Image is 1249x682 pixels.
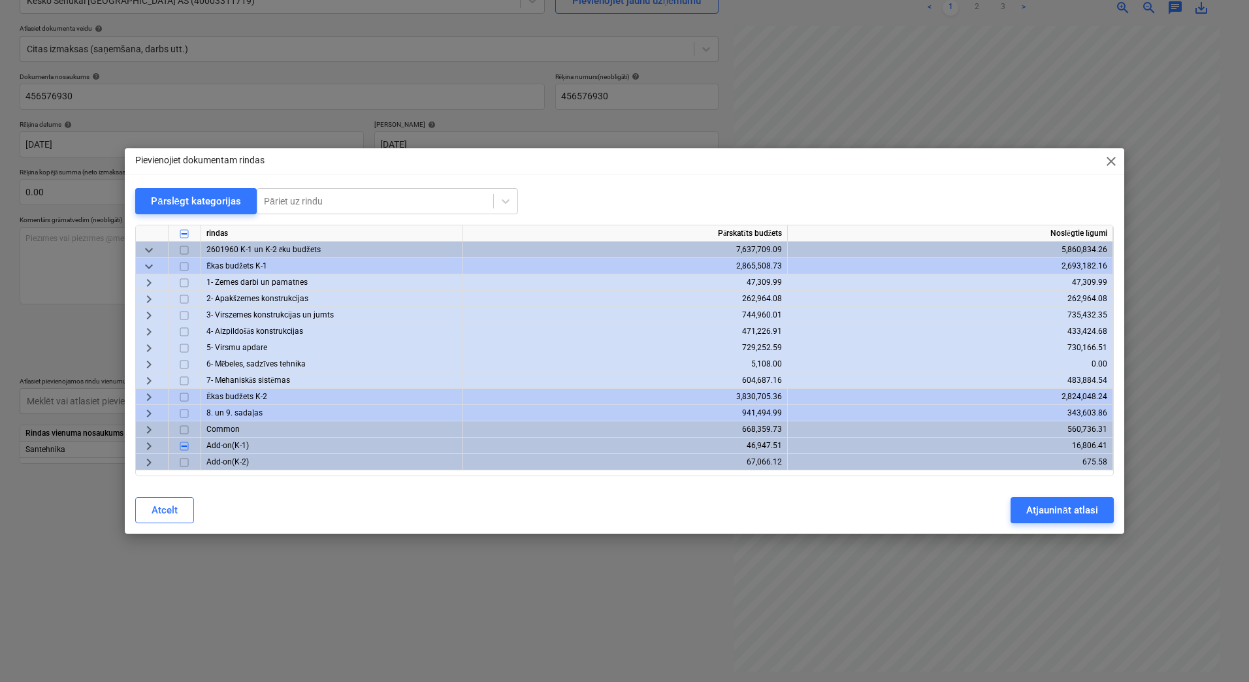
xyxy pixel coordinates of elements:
[468,421,782,438] div: 668,359.73
[793,307,1107,323] div: 735,432.35
[141,389,157,405] span: keyboard_arrow_right
[141,340,157,356] span: keyboard_arrow_right
[468,291,782,307] div: 262,964.08
[206,245,321,254] span: 2601960 K-1 un K-2 ēku budžets
[468,356,782,372] div: 5,108.00
[206,343,267,352] span: 5- Virsmu apdare
[135,497,194,523] button: Atcelt
[141,291,157,307] span: keyboard_arrow_right
[468,323,782,340] div: 471,226.91
[206,408,263,417] span: 8. un 9. sadaļas
[468,438,782,454] div: 46,947.51
[793,438,1107,454] div: 16,806.41
[793,291,1107,307] div: 262,964.08
[141,259,157,274] span: keyboard_arrow_down
[788,225,1113,242] div: Noslēgtie līgumi
[793,372,1107,389] div: 483,884.54
[141,422,157,438] span: keyboard_arrow_right
[206,278,308,287] span: 1- Zemes darbi un pamatnes
[135,188,257,214] button: Pārslēgt kategorijas
[793,356,1107,372] div: 0.00
[793,405,1107,421] div: 343,603.86
[152,502,178,519] div: Atcelt
[793,389,1107,405] div: 2,824,048.24
[206,327,303,336] span: 4- Aizpildošās konstrukcijas
[1026,502,1097,519] div: Atjaunināt atlasi
[206,310,334,319] span: 3- Virszemes konstrukcijas un jumts
[206,392,267,401] span: Ēkas budžets K-2
[206,441,249,450] span: Add-on(K-1)
[468,405,782,421] div: 941,494.99
[1184,619,1249,682] iframe: Chat Widget
[206,425,240,434] span: Common
[793,274,1107,291] div: 47,309.99
[468,258,782,274] div: 2,865,508.73
[468,389,782,405] div: 3,830,705.36
[793,340,1107,356] div: 730,166.51
[141,455,157,470] span: keyboard_arrow_right
[468,307,782,323] div: 744,960.01
[468,274,782,291] div: 47,309.99
[141,275,157,291] span: keyboard_arrow_right
[793,242,1107,258] div: 5,860,834.26
[468,242,782,258] div: 7,637,709.09
[462,225,788,242] div: Pārskatīts budžets
[468,454,782,470] div: 67,066.12
[206,359,306,368] span: 6- Mēbeles, sadzīves tehnika
[468,372,782,389] div: 604,687.16
[141,242,157,258] span: keyboard_arrow_down
[141,406,157,421] span: keyboard_arrow_right
[206,376,290,385] span: 7- Mehaniskās sistēmas
[141,373,157,389] span: keyboard_arrow_right
[1011,497,1113,523] button: Atjaunināt atlasi
[141,357,157,372] span: keyboard_arrow_right
[135,154,265,167] p: Pievienojiet dokumentam rindas
[201,225,462,242] div: rindas
[793,323,1107,340] div: 433,424.68
[206,294,308,303] span: 2- Apakšzemes konstrukcijas
[793,421,1107,438] div: 560,736.31
[151,193,241,210] div: Pārslēgt kategorijas
[141,308,157,323] span: keyboard_arrow_right
[206,457,249,466] span: Add-on(K-2)
[793,454,1107,470] div: 675.58
[1103,154,1119,169] span: close
[206,261,267,270] span: Ēkas budžets K-1
[141,438,157,454] span: keyboard_arrow_right
[793,258,1107,274] div: 2,693,182.16
[468,340,782,356] div: 729,252.59
[141,324,157,340] span: keyboard_arrow_right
